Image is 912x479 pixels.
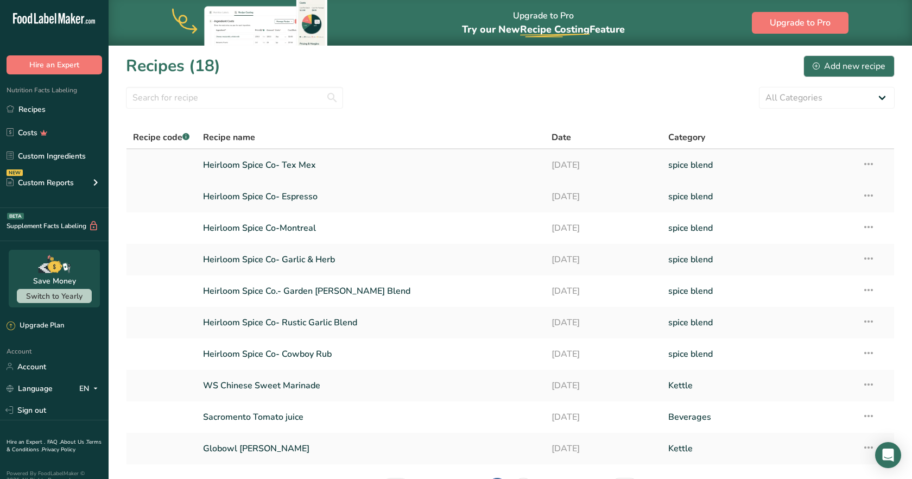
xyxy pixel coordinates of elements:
[203,154,539,177] a: Heirloom Spice Co- Tex Mex
[7,438,102,453] a: Terms & Conditions .
[33,275,76,287] div: Save Money
[203,343,539,365] a: Heirloom Spice Co- Cowboy Rub
[552,217,655,239] a: [DATE]
[668,406,849,428] a: Beverages
[668,248,849,271] a: spice blend
[552,280,655,302] a: [DATE]
[770,16,831,29] span: Upgrade to Pro
[552,185,655,208] a: [DATE]
[552,311,655,334] a: [DATE]
[552,437,655,460] a: [DATE]
[7,379,53,398] a: Language
[203,185,539,208] a: Heirloom Spice Co- Espresso
[462,23,625,36] span: Try our New Feature
[668,437,849,460] a: Kettle
[668,311,849,334] a: spice blend
[552,374,655,397] a: [DATE]
[552,343,655,365] a: [DATE]
[668,217,849,239] a: spice blend
[126,54,220,78] h1: Recipes (18)
[17,289,92,303] button: Switch to Yearly
[462,1,625,46] div: Upgrade to Pro
[133,131,189,143] span: Recipe code
[7,213,24,219] div: BETA
[60,438,86,446] a: About Us .
[752,12,848,34] button: Upgrade to Pro
[552,248,655,271] a: [DATE]
[875,442,901,468] div: Open Intercom Messenger
[7,320,64,331] div: Upgrade Plan
[7,55,102,74] button: Hire an Expert
[203,437,539,460] a: Globowl [PERSON_NAME]
[42,446,75,453] a: Privacy Policy
[803,55,895,77] button: Add new recipe
[203,131,255,144] span: Recipe name
[668,374,849,397] a: Kettle
[47,438,60,446] a: FAQ .
[26,291,83,301] span: Switch to Yearly
[668,343,849,365] a: spice blend
[7,438,45,446] a: Hire an Expert .
[552,406,655,428] a: [DATE]
[668,185,849,208] a: spice blend
[552,131,571,144] span: Date
[668,154,849,177] a: spice blend
[7,177,74,188] div: Custom Reports
[126,87,343,109] input: Search for recipe
[203,311,539,334] a: Heirloom Spice Co- Rustic Garlic Blend
[203,280,539,302] a: Heirloom Spice Co.- Garden [PERSON_NAME] Blend
[520,23,590,36] span: Recipe Costing
[79,382,102,395] div: EN
[203,406,539,428] a: Sacromento Tomato juice
[668,131,705,144] span: Category
[668,280,849,302] a: spice blend
[203,217,539,239] a: Heirloom Spice Co-Montreal
[203,248,539,271] a: Heirloom Spice Co- Garlic & Herb
[813,60,885,73] div: Add new recipe
[203,374,539,397] a: WS Chinese Sweet Marinade
[7,169,23,176] div: NEW
[552,154,655,177] a: [DATE]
